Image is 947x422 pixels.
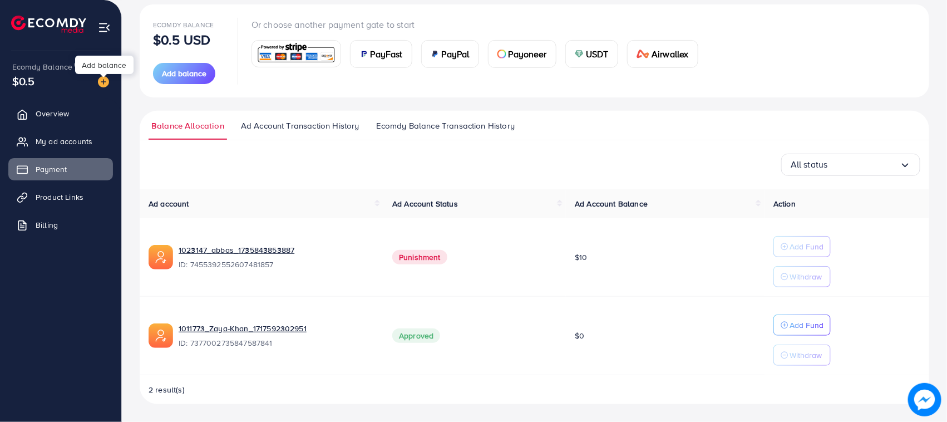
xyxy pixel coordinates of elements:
[359,50,368,58] img: card
[179,259,374,270] span: ID: 7455392552607481857
[575,252,587,263] span: $10
[781,154,920,176] div: Search for option
[149,245,173,269] img: ic-ads-acc.e4c84228.svg
[828,156,900,173] input: Search for option
[8,158,113,180] a: Payment
[637,50,650,58] img: card
[149,384,185,395] span: 2 result(s)
[8,214,113,236] a: Billing
[392,328,440,343] span: Approved
[255,42,337,66] img: card
[392,198,458,209] span: Ad Account Status
[350,40,412,68] a: cardPayFast
[773,236,831,257] button: Add Fund
[497,50,506,58] img: card
[442,47,470,61] span: PayPal
[509,47,547,61] span: Payoneer
[773,198,796,209] span: Action
[36,136,92,147] span: My ad accounts
[179,323,374,334] a: 1011773_Zaya-Khan_1717592302951
[575,198,648,209] span: Ad Account Balance
[790,349,822,362] p: Withdraw
[153,20,214,30] span: Ecomdy Balance
[392,250,447,264] span: Punishment
[908,383,941,416] img: image
[586,47,609,61] span: USDT
[153,63,215,84] button: Add balance
[431,50,440,58] img: card
[179,323,374,349] div: <span class='underline'>1011773_Zaya-Khan_1717592302951</span></br>7377002735847587841
[151,120,224,132] span: Balance Allocation
[790,240,823,253] p: Add Fund
[575,50,584,58] img: card
[488,40,556,68] a: cardPayoneer
[12,73,35,89] span: $0.5
[8,130,113,153] a: My ad accounts
[627,40,698,68] a: cardAirwallex
[179,337,374,349] span: ID: 7377002735847587841
[179,244,374,270] div: <span class='underline'>1023147_abbas_1735843853887</span></br>7455392552607481857
[36,108,69,119] span: Overview
[565,40,618,68] a: cardUSDT
[75,56,134,74] div: Add balance
[12,61,72,72] span: Ecomdy Balance
[575,330,584,341] span: $0
[149,323,173,348] img: ic-ads-acc.e4c84228.svg
[36,219,58,230] span: Billing
[790,318,823,332] p: Add Fund
[251,18,707,31] p: Or choose another payment gate to start
[98,76,109,87] img: image
[98,21,111,34] img: menu
[153,33,210,46] p: $0.5 USD
[773,315,831,336] button: Add Fund
[376,120,515,132] span: Ecomdy Balance Transaction History
[162,68,206,79] span: Add balance
[251,40,341,67] a: card
[8,186,113,208] a: Product Links
[791,156,828,173] span: All status
[149,198,189,209] span: Ad account
[773,345,831,366] button: Withdraw
[241,120,359,132] span: Ad Account Transaction History
[652,47,688,61] span: Airwallex
[790,270,822,283] p: Withdraw
[421,40,479,68] a: cardPayPal
[11,16,86,33] img: logo
[179,244,374,256] a: 1023147_abbas_1735843853887
[36,164,67,175] span: Payment
[36,192,83,203] span: Product Links
[8,102,113,125] a: Overview
[371,47,403,61] span: PayFast
[773,266,831,287] button: Withdraw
